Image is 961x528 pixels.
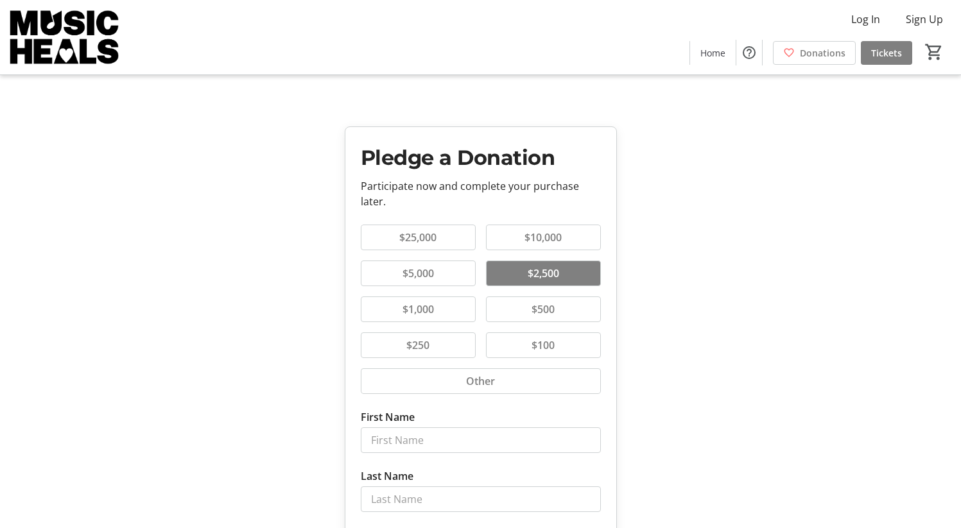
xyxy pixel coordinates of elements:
[361,468,413,484] label: Last Name
[524,302,562,317] span: $500
[871,46,902,60] span: Tickets
[361,486,601,512] input: Last Name
[520,266,567,281] span: $2,500
[773,41,856,65] a: Donations
[8,5,122,69] img: Music Heals Charitable Foundation's Logo
[395,302,442,317] span: $1,000
[392,230,444,245] span: $25,000
[458,373,503,389] span: Other
[361,427,601,453] input: First Name
[517,230,569,245] span: $10,000
[851,12,880,27] span: Log In
[361,178,601,209] p: Participate now and complete your purchase later.
[395,266,442,281] span: $5,000
[861,41,912,65] a: Tickets
[361,142,601,173] h1: Pledge a Donation
[906,12,943,27] span: Sign Up
[922,40,946,64] button: Cart
[736,40,762,65] button: Help
[800,46,845,60] span: Donations
[399,337,437,353] span: $250
[690,41,736,65] a: Home
[524,337,562,353] span: $100
[841,9,890,30] button: Log In
[700,46,725,60] span: Home
[361,409,415,425] label: First Name
[896,9,953,30] button: Sign Up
